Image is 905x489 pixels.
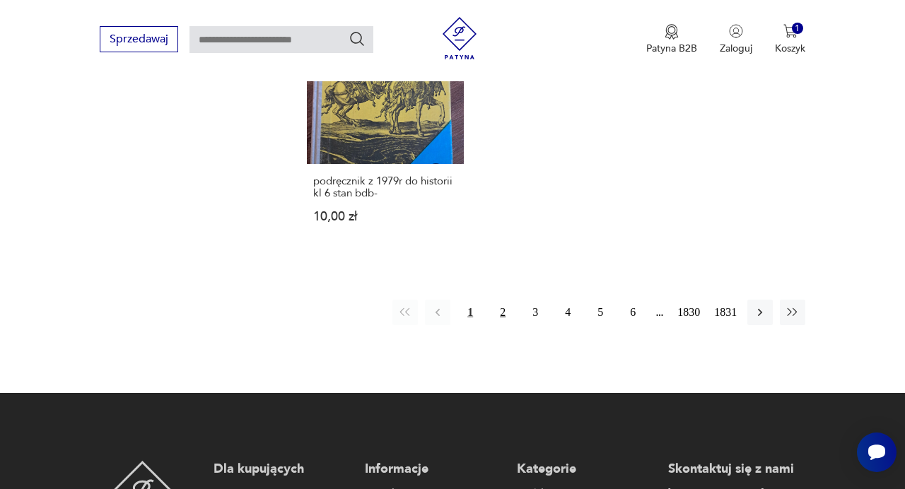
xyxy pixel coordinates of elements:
[555,300,580,325] button: 4
[313,175,457,199] h3: podręcznik z 1979r do historii kl 6 stan bdb-
[646,24,697,55] button: Patyna B2B
[620,300,646,325] button: 6
[646,24,697,55] a: Ikona medaluPatyna B2B
[775,24,805,55] button: 1Koszyk
[313,211,457,223] p: 10,00 zł
[668,461,805,478] p: Skontaktuj się z nami
[100,26,178,52] button: Sprzedawaj
[720,42,752,55] p: Zaloguj
[307,7,464,250] a: podręcznik z 1979r do historii kl 6 stan bdb-podręcznik z 1979r do historii kl 6 stan bdb-10,00 zł
[720,24,752,55] button: Zaloguj
[522,300,548,325] button: 3
[792,23,804,35] div: 1
[674,300,703,325] button: 1830
[490,300,515,325] button: 2
[729,24,743,38] img: Ikonka użytkownika
[438,17,481,59] img: Patyna - sklep z meblami i dekoracjami vintage
[214,461,351,478] p: Dla kupujących
[857,432,897,472] iframe: Smartsupp widget button
[775,42,805,55] p: Koszyk
[365,461,502,478] p: Informacje
[517,461,654,478] p: Kategorie
[588,300,613,325] button: 5
[100,35,178,45] a: Sprzedawaj
[349,30,366,47] button: Szukaj
[665,24,679,40] img: Ikona medalu
[646,42,697,55] p: Patyna B2B
[711,300,740,325] button: 1831
[783,24,798,38] img: Ikona koszyka
[457,300,483,325] button: 1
